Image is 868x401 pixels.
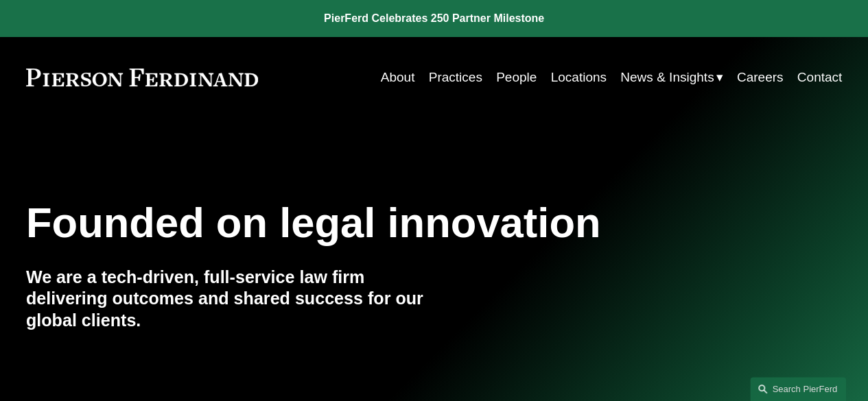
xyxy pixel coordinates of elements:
[496,64,537,90] a: People
[26,267,434,332] h4: We are a tech-driven, full-service law firm delivering outcomes and shared success for our global...
[737,64,784,90] a: Careers
[381,64,415,90] a: About
[429,64,482,90] a: Practices
[797,64,843,90] a: Contact
[26,199,706,247] h1: Founded on legal innovation
[620,66,714,89] span: News & Insights
[750,377,846,401] a: Search this site
[550,64,606,90] a: Locations
[620,64,723,90] a: folder dropdown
